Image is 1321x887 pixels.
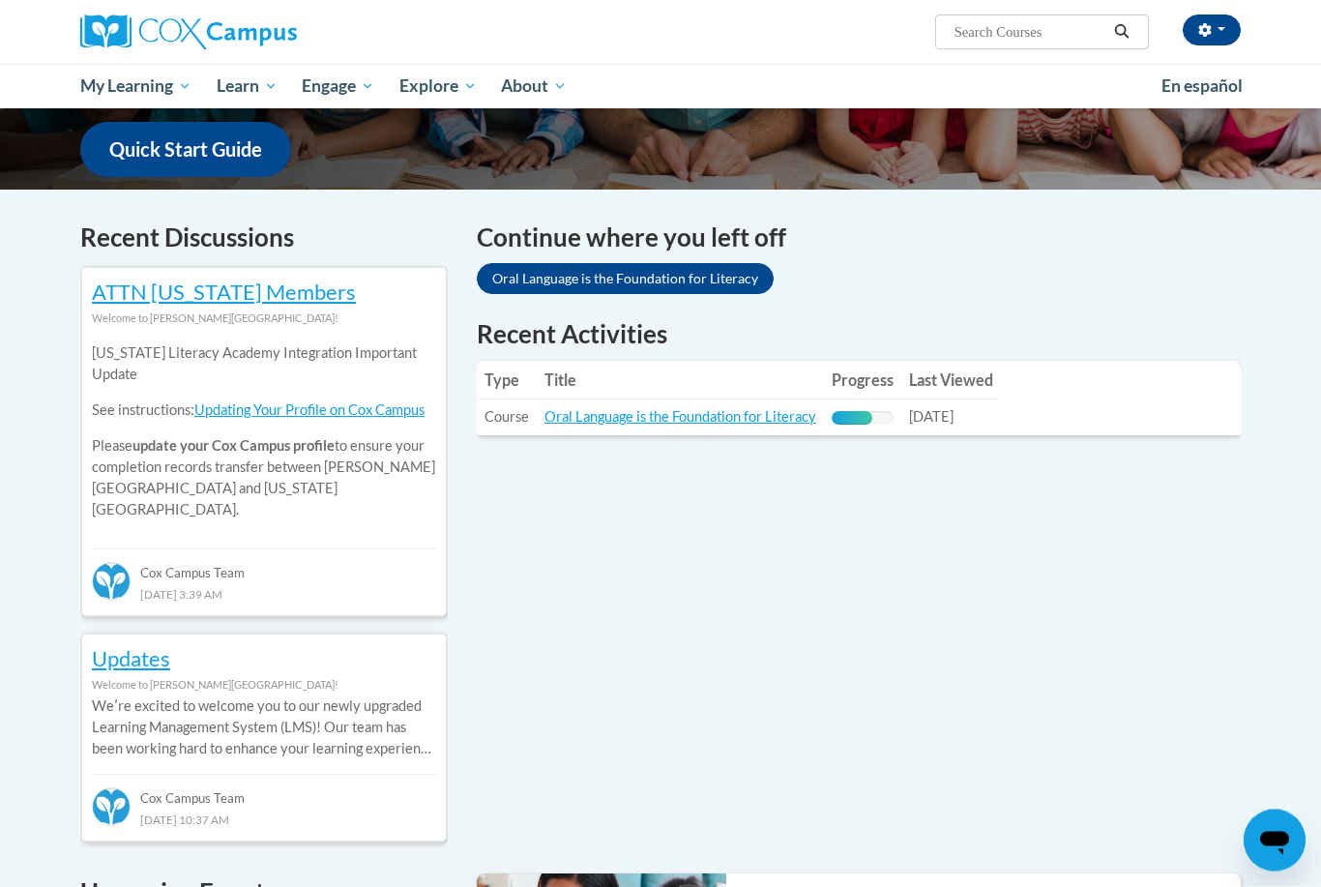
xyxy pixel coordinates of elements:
[80,15,297,49] img: Cox Campus
[92,584,436,606] div: [DATE] 3:39 AM
[204,64,290,108] a: Learn
[501,74,567,98] span: About
[544,409,816,426] a: Oral Language is the Foundation for Literacy
[51,64,1270,108] div: Main menu
[92,309,436,330] div: Welcome to [PERSON_NAME][GEOGRAPHIC_DATA]!
[477,362,537,400] th: Type
[194,402,425,419] a: Updating Your Profile on Cox Campus
[80,15,448,49] a: Cox Campus
[92,696,436,760] p: Weʹre excited to welcome you to our newly upgraded Learning Management System (LMS)! Our team has...
[1161,75,1243,96] span: En español
[537,362,824,400] th: Title
[92,775,436,810] div: Cox Campus Team
[477,220,1241,257] h4: Continue where you left off
[92,646,170,672] a: Updates
[953,20,1107,44] input: Search Courses
[909,409,954,426] span: [DATE]
[1244,810,1306,872] iframe: Button to launch messaging window
[489,64,580,108] a: About
[901,362,1001,400] th: Last Viewed
[92,280,356,306] a: ATTN [US_STATE] Members
[92,810,436,831] div: [DATE] 10:37 AM
[92,400,436,422] p: See instructions:
[477,264,774,295] a: Oral Language is the Foundation for Literacy
[92,343,436,386] p: [US_STATE] Literacy Academy Integration Important Update
[80,74,191,98] span: My Learning
[387,64,489,108] a: Explore
[80,123,291,178] a: Quick Start Guide
[92,675,436,696] div: Welcome to [PERSON_NAME][GEOGRAPHIC_DATA]!
[92,549,436,584] div: Cox Campus Team
[1107,20,1136,44] button: Search
[1149,66,1255,106] a: En español
[80,220,448,257] h4: Recent Discussions
[1183,15,1241,45] button: Account Settings
[92,563,131,602] img: Cox Campus Team
[132,438,335,455] b: update your Cox Campus profile
[68,64,204,108] a: My Learning
[217,74,278,98] span: Learn
[832,412,872,426] div: Progress, %
[399,74,477,98] span: Explore
[484,409,529,426] span: Course
[92,330,436,536] div: Please to ensure your completion records transfer between [PERSON_NAME][GEOGRAPHIC_DATA] and [US_...
[302,74,374,98] span: Engage
[477,317,1241,352] h1: Recent Activities
[92,788,131,827] img: Cox Campus Team
[289,64,387,108] a: Engage
[824,362,901,400] th: Progress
